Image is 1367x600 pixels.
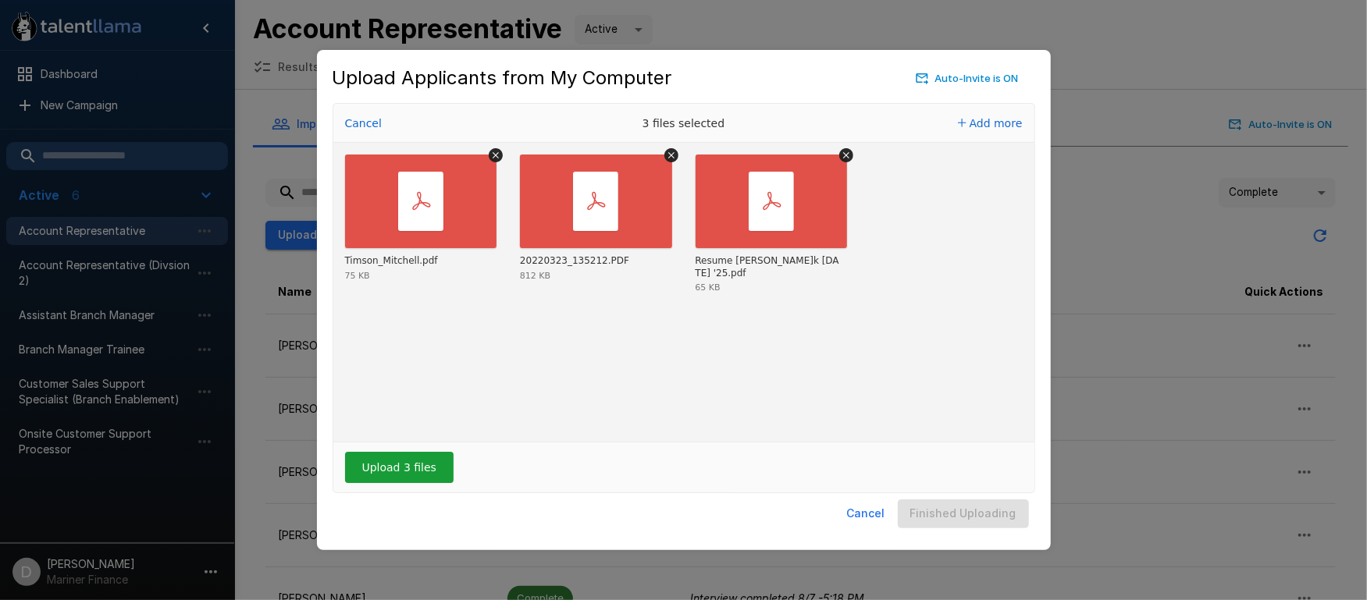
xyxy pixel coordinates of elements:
[696,255,844,279] div: Resume Jacob Malensek Jul '25.pdf
[520,272,550,280] div: 812 KB
[340,112,386,134] button: Cancel
[520,255,629,268] div: 20220323_135212.PDF
[345,272,370,280] div: 75 KB
[913,66,1023,91] button: Auto-Invite is ON
[489,148,503,162] button: Remove file
[333,66,672,91] h5: Upload Applicants from My Computer
[333,103,1035,493] div: Uppy Dashboard
[970,117,1023,130] span: Add more
[664,148,678,162] button: Remove file
[345,255,438,268] div: Timson_Mitchell.pdf
[567,104,801,143] div: 3 files selected
[952,112,1029,134] button: Add more files
[345,452,454,483] button: Upload 3 files
[696,283,721,292] div: 65 KB
[839,148,853,162] button: Remove file
[841,499,892,528] button: Cancel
